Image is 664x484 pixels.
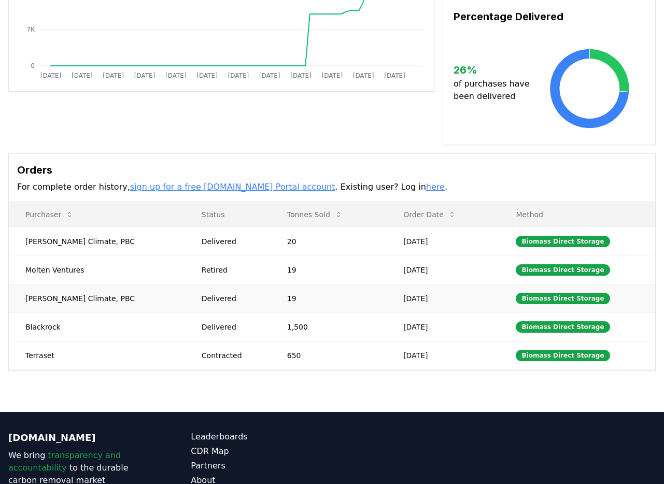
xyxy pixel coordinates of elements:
[516,236,610,247] div: Biomass Direct Storage
[387,284,499,312] td: [DATE]
[9,227,185,255] td: [PERSON_NAME] Climate, PBC
[17,181,647,193] p: For complete order history, . Existing user? Log in .
[134,72,156,79] tspan: [DATE]
[271,312,387,341] td: 1,500
[17,204,82,225] button: Purchaser
[191,431,332,443] a: Leaderboards
[9,312,185,341] td: Blackrock
[271,227,387,255] td: 20
[103,72,124,79] tspan: [DATE]
[202,265,262,275] div: Retired
[17,162,647,178] h3: Orders
[40,72,62,79] tspan: [DATE]
[516,321,610,333] div: Biomass Direct Storage
[228,72,249,79] tspan: [DATE]
[271,341,387,369] td: 650
[9,341,185,369] td: Terraset
[165,72,187,79] tspan: [DATE]
[322,72,343,79] tspan: [DATE]
[516,350,610,361] div: Biomass Direct Storage
[290,72,312,79] tspan: [DATE]
[8,431,149,445] p: [DOMAIN_NAME]
[26,26,35,33] tspan: 7K
[387,255,499,284] td: [DATE]
[387,341,499,369] td: [DATE]
[387,227,499,255] td: [DATE]
[279,204,351,225] button: Tonnes Sold
[9,284,185,312] td: [PERSON_NAME] Climate, PBC
[196,72,218,79] tspan: [DATE]
[384,72,405,79] tspan: [DATE]
[202,293,262,304] div: Delivered
[191,460,332,472] a: Partners
[516,264,610,276] div: Biomass Direct Storage
[130,182,335,192] a: sign up for a free [DOMAIN_NAME] Portal account
[259,72,280,79] tspan: [DATE]
[507,209,647,220] p: Method
[454,62,534,78] h3: 26 %
[191,445,332,458] a: CDR Map
[454,9,645,24] h3: Percentage Delivered
[516,293,610,304] div: Biomass Direct Storage
[193,209,262,220] p: Status
[271,255,387,284] td: 19
[426,182,445,192] a: here
[202,350,262,361] div: Contracted
[9,255,185,284] td: Molten Ventures
[271,284,387,312] td: 19
[202,322,262,332] div: Delivered
[202,236,262,247] div: Delivered
[8,450,121,473] span: transparency and accountability
[395,204,464,225] button: Order Date
[31,62,35,69] tspan: 0
[454,78,534,103] p: of purchases have been delivered
[387,312,499,341] td: [DATE]
[353,72,374,79] tspan: [DATE]
[72,72,93,79] tspan: [DATE]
